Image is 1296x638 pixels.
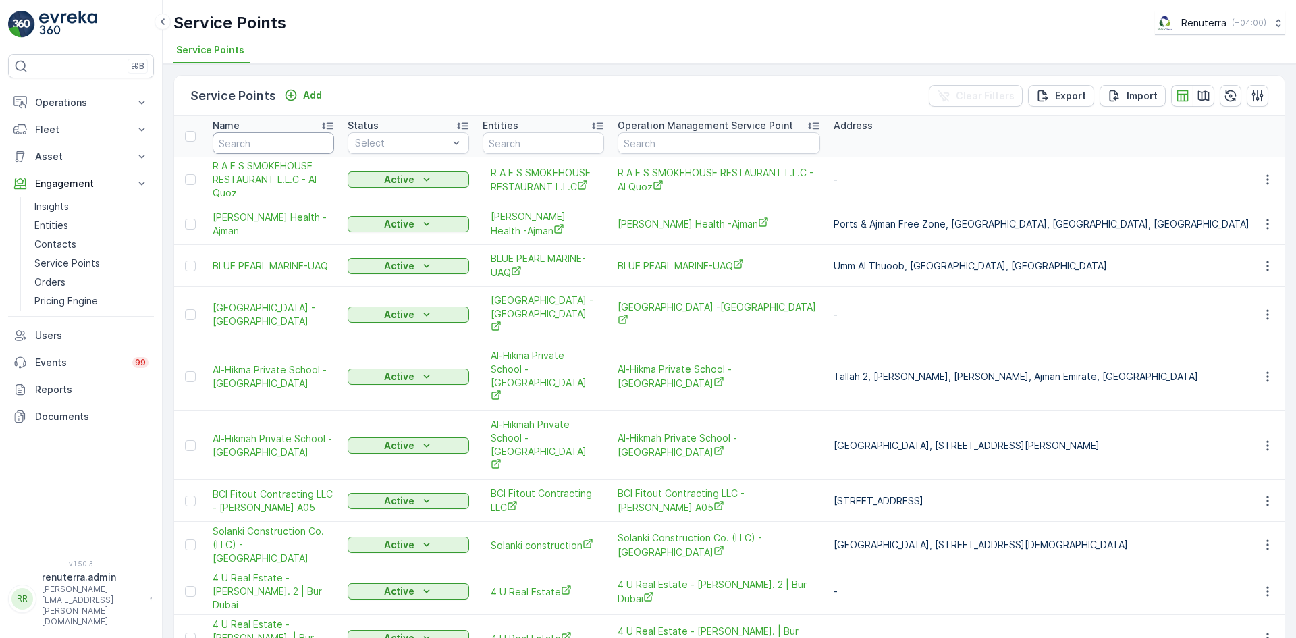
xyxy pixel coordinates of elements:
a: BCI Fitout Contracting LLC - Lamer A05 [213,487,334,514]
p: Documents [35,410,148,423]
img: Screenshot_2024-07-26_at_13.33.01.png [1155,16,1176,30]
input: Search [618,132,820,154]
p: Active [384,259,414,273]
p: Fleet [35,123,127,136]
span: [PERSON_NAME] Health -Ajman [213,211,334,238]
p: Entities [483,119,518,132]
button: Active [348,493,469,509]
p: Address [834,119,873,132]
span: v 1.50.3 [8,560,154,568]
button: Add [279,87,327,103]
p: ⌘B [131,61,144,72]
button: Clear Filters [929,85,1023,107]
button: Asset [8,143,154,170]
a: 4 U Real Estate [491,585,596,599]
a: BLUE PEARL MARINE-UAQ [491,252,596,280]
a: Solanki construction [491,538,596,552]
div: RR [11,588,33,610]
p: Active [384,308,414,321]
a: 4 U Real Estate - Mohammed Noor Talib Bldg. 2 | Bur Dubai [213,571,334,612]
p: Service Points [190,86,276,105]
a: Mahmoud Ghonaim Health -Ajman [213,211,334,238]
p: Insights [34,200,69,213]
a: BLUE PEARL MARINE-UAQ [213,259,334,273]
a: Solanki Construction Co. (LLC) - Wadi Al Safa [213,525,334,565]
span: 4 U Real Estate - [PERSON_NAME]. 2 | Bur Dubai [213,571,334,612]
p: Active [384,494,414,508]
span: [GEOGRAPHIC_DATA] -[GEOGRAPHIC_DATA] [213,301,334,328]
a: Contacts [29,235,154,254]
button: Import [1100,85,1166,107]
p: Renuterra [1181,16,1226,30]
span: [GEOGRAPHIC_DATA] -[GEOGRAPHIC_DATA] [618,300,820,328]
div: Toggle Row Selected [185,174,196,185]
span: 4 U Real Estate - [PERSON_NAME]. 2 | Bur Dubai [618,578,820,606]
a: Al-Hikmah Private School -nuaimya [618,431,820,459]
div: Toggle Row Selected [185,219,196,230]
button: Active [348,537,469,553]
div: Toggle Row Selected [185,261,196,271]
p: Operations [35,96,127,109]
a: Mahmoud Ghonaim Health -Ajman [491,210,596,238]
a: Al-Hikma Private School - Al-Tala [213,363,334,390]
a: Users [8,322,154,349]
p: Operation Management Service Point [618,119,793,132]
a: Entities [29,216,154,235]
a: Events99 [8,349,154,376]
a: R A F S SMOKEHOUSE RESTAURANT L.L.C - Al Quoz [213,159,334,200]
p: Select [355,136,448,150]
p: Active [384,538,414,552]
p: Orders [34,275,65,289]
span: R A F S SMOKEHOUSE RESTAURANT L.L.C - Al Quoz [618,166,820,194]
span: [GEOGRAPHIC_DATA] -[GEOGRAPHIC_DATA] [491,294,596,335]
span: Al-Hikmah Private School -[GEOGRAPHIC_DATA] [491,418,596,473]
p: Active [384,439,414,452]
a: Al-Hikma Private School - Al-Tala [491,349,596,404]
button: Active [348,583,469,600]
p: Events [35,356,124,369]
div: Toggle Row Selected [185,440,196,451]
span: [PERSON_NAME] Health -Ajman [618,217,820,231]
button: Renuterra(+04:00) [1155,11,1285,35]
p: Name [213,119,240,132]
span: Service Points [176,43,244,57]
a: BCI Fitout Contracting LLC - Lamer A05 [618,487,820,514]
button: Fleet [8,116,154,143]
p: Service Points [34,257,100,270]
a: Solanki Construction Co. (LLC) - Wadi Al Safa [618,531,820,559]
button: Active [348,171,469,188]
div: Toggle Row Selected [185,539,196,550]
button: RRrenuterra.admin[PERSON_NAME][EMAIL_ADDRESS][PERSON_NAME][DOMAIN_NAME] [8,570,154,627]
p: Clear Filters [956,89,1015,103]
p: Add [303,88,322,102]
a: Al Ihsan Medical Center -Ajman [213,301,334,328]
p: Engagement [35,177,127,190]
a: BCI Fitout Contracting LLC [491,487,596,514]
p: Users [35,329,148,342]
a: Reports [8,376,154,403]
p: Service Points [173,12,286,34]
button: Active [348,369,469,385]
span: Al-Hikmah Private School -[GEOGRAPHIC_DATA] [618,431,820,459]
p: Active [384,585,414,598]
p: Import [1127,89,1158,103]
span: Solanki Construction Co. (LLC) - [GEOGRAPHIC_DATA] [213,525,334,565]
span: Al-Hikma Private School - [GEOGRAPHIC_DATA] [213,363,334,390]
p: Status [348,119,379,132]
a: BLUE PEARL MARINE-UAQ [618,259,820,273]
span: Solanki Construction Co. (LLC) - [GEOGRAPHIC_DATA] [618,531,820,559]
a: 4 U Real Estate - Mohammed Noor Talib Bldg. 2 | Bur Dubai [618,578,820,606]
span: R A F S SMOKEHOUSE RESTAURANT L.L.C [491,166,596,194]
a: Insights [29,197,154,216]
p: Pricing Engine [34,294,98,308]
a: Mahmoud Ghonaim Health -Ajman [618,217,820,231]
span: Al-Hikma Private School - [GEOGRAPHIC_DATA] [491,349,596,404]
p: Active [384,217,414,231]
div: Toggle Row Selected [185,371,196,382]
